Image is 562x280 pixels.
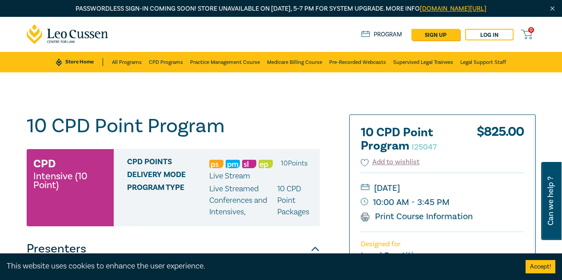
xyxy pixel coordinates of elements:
img: Substantive Law [242,160,256,168]
a: Pre-Recorded Webcasts [329,52,386,72]
div: This website uses cookies to enhance the user experience. [7,260,512,272]
small: [DATE] [361,181,524,195]
p: 10 CPD Point Packages [277,183,313,218]
iframe: LiveChat chat widget [502,221,540,258]
button: Accept cookies [526,260,555,273]
span: Live Stream [209,171,250,181]
span: Can we help ? [546,167,555,235]
img: Practice Management & Business Skills [226,160,240,168]
img: Ethics & Professional Responsibility [259,160,273,168]
span: Program type [127,183,209,218]
h3: CPD [33,156,56,172]
a: Store Home [56,58,103,66]
small: I25047 [412,142,437,152]
div: $ 825.00 [477,126,524,157]
p: Passwordless sign-in coming soon! Store unavailable on [DATE], 5–7 PM for system upgrade. More info [27,4,536,14]
a: Print Course Information [361,211,473,222]
h1: 10 CPD Point Program [27,114,320,138]
span: 0 [528,27,534,33]
a: Supervised Legal Trainees [393,52,453,72]
h2: 10 CPD Point Program [361,126,458,153]
span: CPD Points [127,158,209,169]
a: Legal Support Staff [460,52,506,72]
button: Presenters [27,236,320,262]
img: Professional Skills [209,160,223,168]
small: Legal Practitioners [361,250,435,261]
p: Live Streamed Conferences and Intensives , [209,183,277,218]
small: 10:00 AM - 3:45 PM [361,195,524,209]
p: Designed for [361,240,524,248]
img: Close [549,5,556,12]
a: CPD Programs [149,52,183,72]
small: Intensive (10 Point) [33,172,107,189]
a: Practice Management Course [190,52,260,72]
a: sign up [411,29,460,40]
a: All Programs [112,52,142,72]
a: Program [361,31,403,39]
li: 10 Point s [281,158,307,169]
button: Add to wishlist [361,157,420,167]
a: [DOMAIN_NAME][URL] [420,4,486,13]
span: Delivery Mode [127,170,209,182]
a: Medicare Billing Course [267,52,322,72]
a: Log in [465,29,514,40]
